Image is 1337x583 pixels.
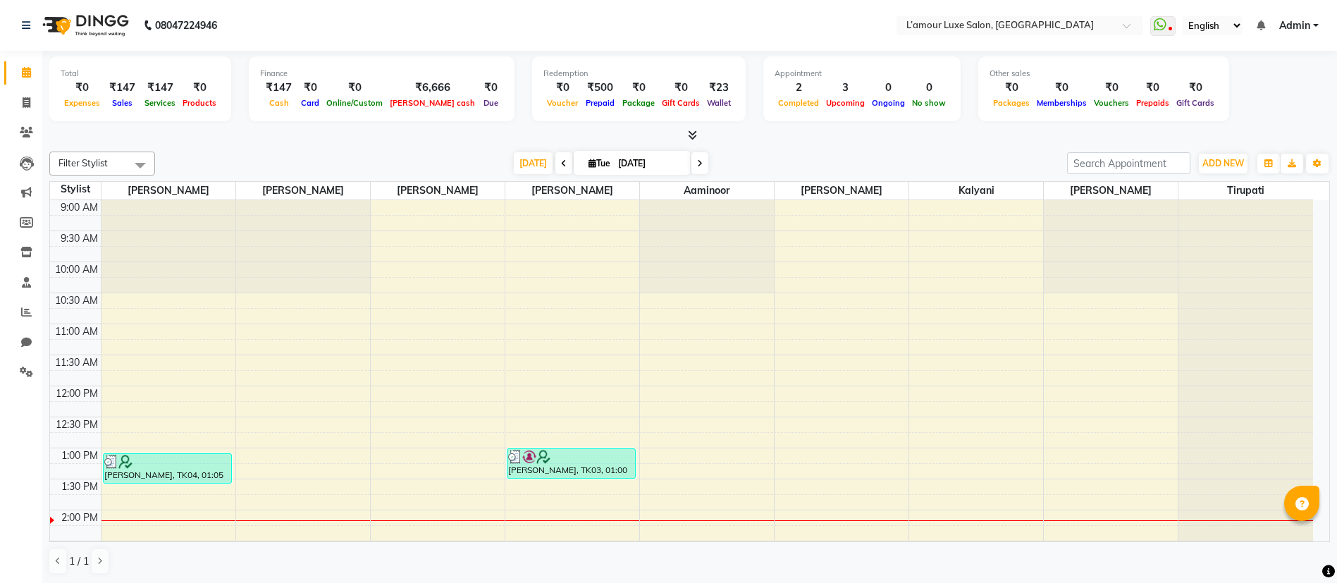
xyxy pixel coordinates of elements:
span: Services [141,98,179,108]
div: 9:30 AM [58,231,101,246]
div: 9:00 AM [58,200,101,215]
span: Prepaid [582,98,618,108]
div: 2 [775,80,822,96]
span: Cash [266,98,292,108]
span: Online/Custom [323,98,386,108]
div: 1:00 PM [58,448,101,463]
span: Memberships [1033,98,1090,108]
span: Tirupati [1178,182,1313,200]
b: 08047224946 [155,6,217,45]
span: Gift Cards [658,98,703,108]
div: 2:30 PM [58,541,101,556]
div: ₹0 [61,80,104,96]
div: ₹0 [323,80,386,96]
span: Due [480,98,502,108]
div: Stylist [50,182,101,197]
div: 11:30 AM [52,355,101,370]
div: ₹0 [619,80,658,96]
div: ₹0 [1033,80,1090,96]
span: Admin [1279,18,1310,33]
iframe: chat widget [1278,527,1323,569]
div: 1:30 PM [58,479,101,494]
div: ₹147 [260,80,297,96]
div: 12:30 PM [53,417,101,432]
div: 10:30 AM [52,293,101,308]
div: ₹0 [990,80,1033,96]
span: Wallet [703,98,734,108]
div: [PERSON_NAME], TK04, 01:05 PM-01:35 PM, Hairwash - Luxury - Medium [104,454,231,483]
span: [DATE] [514,152,553,174]
div: Finance [260,68,503,80]
span: [PERSON_NAME] [101,182,235,200]
div: 0 [868,80,908,96]
div: ₹23 [703,80,734,96]
div: ₹0 [1133,80,1173,96]
span: Tue [585,158,614,168]
div: Redemption [543,68,734,80]
span: Filter Stylist [58,157,108,168]
div: ₹6,666 [386,80,479,96]
span: ADD NEW [1202,158,1244,168]
span: Sales [109,98,136,108]
span: Vouchers [1090,98,1133,108]
div: Other sales [990,68,1218,80]
span: No show [908,98,949,108]
span: Expenses [61,98,104,108]
span: 1 / 1 [69,554,89,569]
span: Ongoing [868,98,908,108]
span: Gift Cards [1173,98,1218,108]
div: 12:00 PM [53,386,101,401]
span: Aaminoor [640,182,774,200]
div: ₹0 [543,80,581,96]
span: [PERSON_NAME] [505,182,639,200]
div: ₹0 [479,80,503,96]
img: logo [36,6,133,45]
div: 3 [822,80,868,96]
span: Completed [775,98,822,108]
span: Products [179,98,220,108]
div: Appointment [775,68,949,80]
span: Voucher [543,98,581,108]
span: Packages [990,98,1033,108]
button: ADD NEW [1199,154,1247,173]
div: Total [61,68,220,80]
div: 10:00 AM [52,262,101,277]
span: [PERSON_NAME] cash [386,98,479,108]
div: ₹147 [104,80,141,96]
span: Card [297,98,323,108]
div: 11:00 AM [52,324,101,339]
span: [PERSON_NAME] [775,182,908,200]
div: [PERSON_NAME], TK03, 01:00 PM-01:30 PM, Threading - Eyebrow/Upper lip/Lower Lip/[GEOGRAPHIC_DATA]... [507,449,635,478]
input: 2025-09-02 [614,153,684,174]
span: [PERSON_NAME] [371,182,505,200]
input: Search Appointment [1067,152,1190,174]
div: 2:00 PM [58,510,101,525]
span: Upcoming [822,98,868,108]
span: Package [619,98,658,108]
div: 0 [908,80,949,96]
div: ₹0 [297,80,323,96]
div: ₹0 [1090,80,1133,96]
span: [PERSON_NAME] [236,182,370,200]
span: Prepaids [1133,98,1173,108]
div: ₹500 [581,80,619,96]
div: ₹0 [179,80,220,96]
div: ₹0 [658,80,703,96]
div: ₹147 [141,80,179,96]
span: [PERSON_NAME] [1044,182,1178,200]
span: Kalyani [909,182,1043,200]
div: ₹0 [1173,80,1218,96]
